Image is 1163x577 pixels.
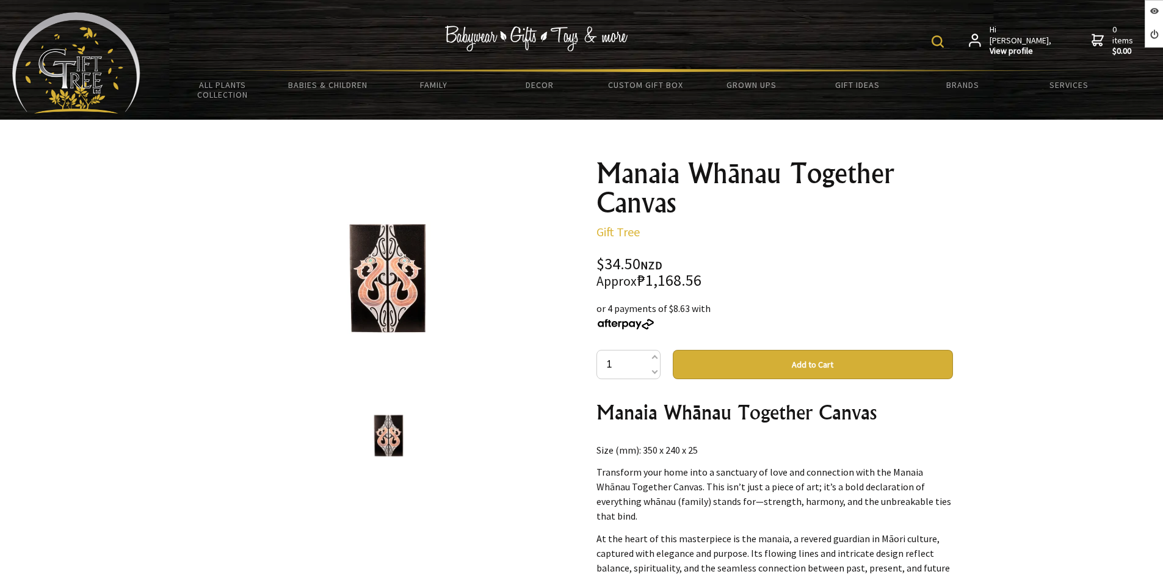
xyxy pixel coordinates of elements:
[444,26,628,51] img: Babywear - Gifts - Toys & more
[12,12,140,114] img: Babyware - Gifts - Toys and more...
[487,72,592,98] a: Decor
[596,465,953,523] p: Transform your home into a sanctuary of love and connection with the Manaia Whānau Together Canva...
[1092,24,1136,57] a: 0 items$0.00
[596,443,953,457] p: Size (mm): 350 x 240 x 25
[640,258,662,272] span: NZD
[170,72,275,107] a: All Plants Collection
[910,72,1016,98] a: Brands
[366,412,412,459] img: Manaia Whānau Together Canvas
[673,350,953,379] button: Add to Cart
[275,72,381,98] a: Babies & Children
[1112,24,1136,57] span: 0 items
[596,319,655,330] img: Afterpay
[596,397,953,427] h2: Manaia Whānau Together Canvas
[596,273,637,289] small: Approx
[969,24,1052,57] a: Hi [PERSON_NAME],View profile
[596,301,953,330] div: or 4 payments of $8.63 with
[1112,46,1136,57] strong: $0.00
[804,72,910,98] a: Gift Ideas
[698,72,804,98] a: Grown Ups
[593,72,698,98] a: Custom Gift Box
[990,46,1052,57] strong: View profile
[932,35,944,48] img: product search
[990,24,1052,57] span: Hi [PERSON_NAME],
[596,159,953,217] h1: Manaia Whānau Together Canvas
[596,256,953,289] div: $34.50 ₱1,168.56
[596,224,640,239] a: Gift Tree
[328,217,449,338] img: Manaia Whānau Together Canvas
[1016,72,1121,98] a: Services
[381,72,487,98] a: Family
